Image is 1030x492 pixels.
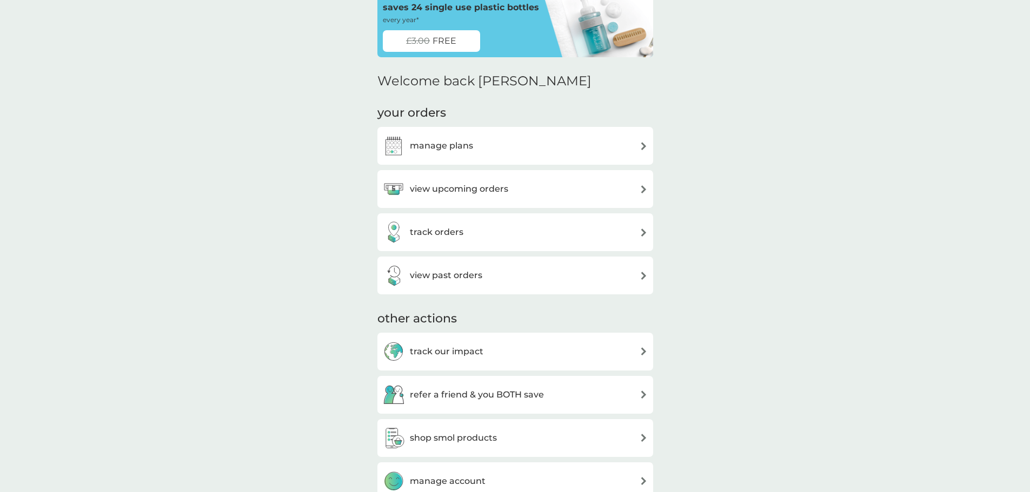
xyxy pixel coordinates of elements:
span: £3.00 [406,34,430,48]
img: arrow right [640,477,648,485]
img: arrow right [640,434,648,442]
p: saves 24 single use plastic bottles [383,1,539,15]
img: arrow right [640,272,648,280]
img: arrow right [640,390,648,399]
img: arrow right [640,142,648,150]
h3: manage plans [410,139,473,153]
span: FREE [433,34,456,48]
h3: refer a friend & you BOTH save [410,388,544,402]
p: every year* [383,15,419,25]
h3: track orders [410,225,463,239]
h3: other actions [377,311,457,327]
h3: manage account [410,474,486,488]
h3: view past orders [410,268,482,282]
h3: shop smol products [410,431,497,445]
img: arrow right [640,347,648,355]
h3: view upcoming orders [410,182,508,196]
h3: track our impact [410,345,483,359]
img: arrow right [640,228,648,237]
h2: Welcome back [PERSON_NAME] [377,73,592,89]
img: arrow right [640,185,648,193]
h3: your orders [377,105,446,122]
